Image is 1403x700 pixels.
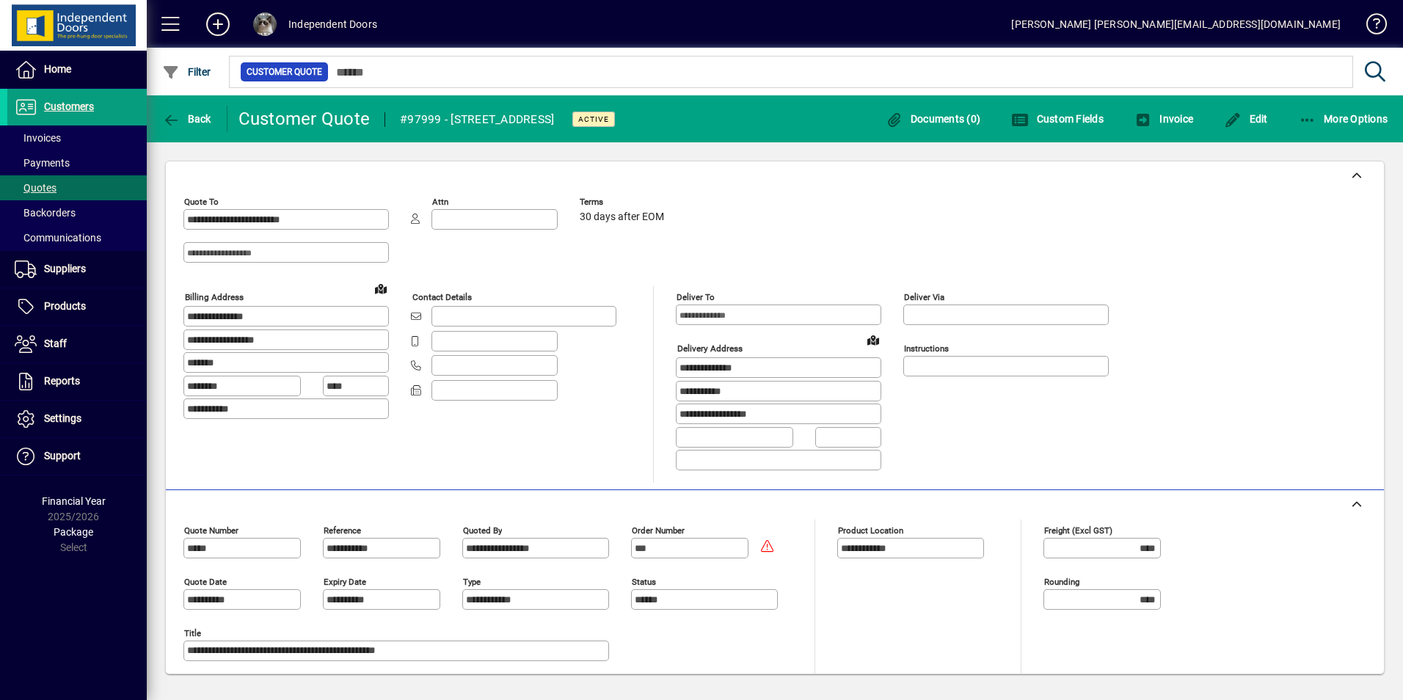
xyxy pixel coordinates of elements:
span: Filter [162,66,211,78]
button: Documents (0) [881,106,984,132]
mat-label: Rounding [1044,576,1079,586]
mat-label: Type [463,576,481,586]
button: More Options [1295,106,1392,132]
span: Staff [44,338,67,349]
a: Reports [7,363,147,400]
span: More Options [1299,113,1388,125]
mat-label: Freight (excl GST) [1044,525,1112,535]
mat-label: Title [184,627,201,638]
div: #97999 - [STREET_ADDRESS] [400,108,554,131]
span: 30 days after EOM [580,211,664,223]
span: Payments [15,157,70,169]
a: View on map [861,328,885,351]
mat-label: Deliver To [677,292,715,302]
a: Staff [7,326,147,362]
a: Products [7,288,147,325]
button: Add [194,11,241,37]
mat-label: Quote number [184,525,238,535]
div: Customer Quote [238,107,371,131]
a: Suppliers [7,251,147,288]
span: Customers [44,101,94,112]
span: Active [578,114,609,124]
span: Suppliers [44,263,86,274]
span: Customer Quote [247,65,322,79]
span: Reports [44,375,80,387]
mat-label: Product location [838,525,903,535]
mat-label: Quote To [184,197,219,207]
span: Backorders [15,207,76,219]
span: Custom Fields [1011,113,1104,125]
span: Communications [15,232,101,244]
a: Settings [7,401,147,437]
span: Products [44,300,86,312]
span: Settings [44,412,81,424]
span: Back [162,113,211,125]
span: Edit [1224,113,1268,125]
button: Invoice [1131,106,1197,132]
button: Edit [1220,106,1272,132]
mat-label: Order number [632,525,685,535]
mat-label: Quoted by [463,525,502,535]
span: Home [44,63,71,75]
a: Communications [7,225,147,250]
a: Payments [7,150,147,175]
a: Invoices [7,125,147,150]
app-page-header-button: Back [147,106,227,132]
span: Invoices [15,132,61,144]
a: View on map [369,277,393,300]
span: Financial Year [42,495,106,507]
span: Quotes [15,182,57,194]
mat-label: Reference [324,525,361,535]
mat-label: Quote date [184,576,227,586]
mat-label: Attn [432,197,448,207]
span: Package [54,526,93,538]
mat-label: Instructions [904,343,949,354]
span: Invoice [1134,113,1193,125]
a: Quotes [7,175,147,200]
a: Backorders [7,200,147,225]
div: [PERSON_NAME] [PERSON_NAME][EMAIL_ADDRESS][DOMAIN_NAME] [1011,12,1341,36]
span: Support [44,450,81,462]
mat-label: Deliver via [904,292,944,302]
a: Knowledge Base [1355,3,1385,51]
span: Terms [580,197,668,207]
button: Custom Fields [1007,106,1107,132]
span: Documents (0) [885,113,980,125]
button: Profile [241,11,288,37]
a: Support [7,438,147,475]
a: Home [7,51,147,88]
mat-label: Expiry date [324,576,366,586]
button: Filter [158,59,215,85]
div: Independent Doors [288,12,377,36]
button: Back [158,106,215,132]
mat-label: Status [632,576,656,586]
